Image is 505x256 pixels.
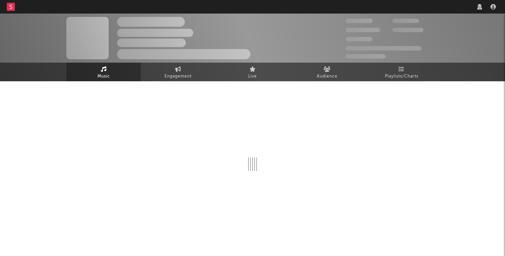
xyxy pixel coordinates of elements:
span: Music [97,72,110,81]
span: 50,000,000 Monthly Listeners [346,46,421,50]
span: Playlists/Charts [385,72,418,81]
span: Jump Score: 85.0 [346,54,386,59]
span: Engagement [164,72,192,81]
span: Audience [317,72,337,81]
a: Audience [290,63,364,81]
span: 300,000 [346,19,373,23]
span: 100,000 [392,19,419,23]
span: 100,000 [346,37,372,41]
span: 1,000,000 [392,28,423,32]
span: Live [248,72,257,81]
a: Engagement [141,63,215,81]
a: Music [66,63,141,81]
span: 50,000,000 [346,28,380,32]
a: Live [215,63,290,81]
a: Playlists/Charts [364,63,439,81]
